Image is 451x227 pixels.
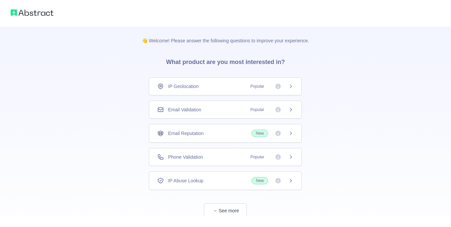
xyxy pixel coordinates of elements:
h3: What product are you most interested in? [155,44,295,77]
span: IP Abuse Lookup [168,177,203,184]
span: Phone Validation [168,154,203,160]
span: Popular [246,106,268,113]
span: New [251,130,268,137]
span: Email Reputation [168,130,204,137]
span: Email Validation [168,106,201,113]
span: New [251,177,268,184]
button: See more [204,203,247,218]
span: Popular [246,154,268,160]
span: Popular [246,83,268,90]
p: 👋 Welcome! Please answer the following questions to improve your experience. [131,27,320,44]
span: IP Geolocation [168,83,199,90]
img: Abstract logo [11,8,53,17]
